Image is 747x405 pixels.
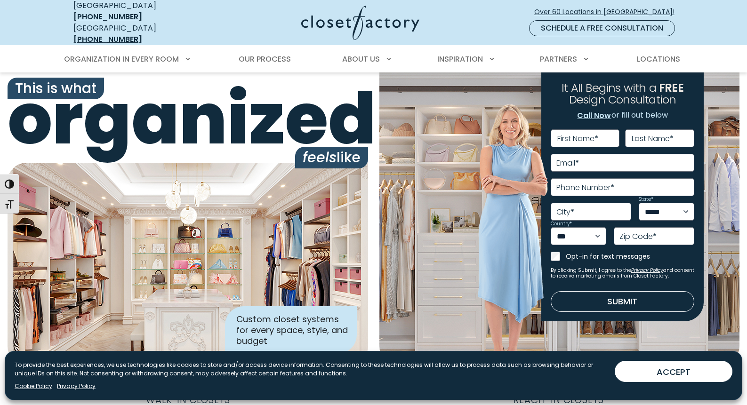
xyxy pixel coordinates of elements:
[557,135,598,143] label: First Name
[534,7,682,17] span: Over 60 Locations in [GEOGRAPHIC_DATA]!
[57,46,690,72] nav: Primary Menu
[562,80,656,95] span: It All Begins with a
[619,233,657,240] label: Zip Code
[303,147,337,167] i: feels
[73,34,142,45] a: [PHONE_NUMBER]
[577,110,668,122] p: or fill out below
[529,20,675,36] a: Schedule a Free Consultation
[73,11,142,22] a: [PHONE_NUMBER]
[8,84,368,154] span: organized
[659,80,683,95] span: FREE
[295,147,368,168] span: like
[551,222,572,226] label: Country
[631,267,663,274] a: Privacy Policy
[551,268,694,279] small: By clicking Submit, I agree to the and consent to receive marketing emails from Closet Factory.
[632,135,674,143] label: Last Name
[8,163,368,365] img: Closet Factory designed closet
[73,23,210,45] div: [GEOGRAPHIC_DATA]
[225,306,357,354] div: Custom closet systems for every space, style, and budget
[556,184,614,191] label: Phone Number
[577,110,611,122] a: Call Now
[15,382,52,390] a: Cookie Policy
[540,54,577,64] span: Partners
[342,54,380,64] span: About Us
[569,92,676,108] span: Design Consultation
[637,54,680,64] span: Locations
[57,382,96,390] a: Privacy Policy
[615,361,732,382] button: ACCEPT
[534,4,683,20] a: Over 60 Locations in [GEOGRAPHIC_DATA]!
[551,291,694,312] button: Submit
[566,252,694,261] label: Opt-in for text messages
[556,159,579,167] label: Email
[239,54,291,64] span: Our Process
[437,54,483,64] span: Inspiration
[64,54,179,64] span: Organization in Every Room
[15,361,607,378] p: To provide the best experiences, we use technologies like cookies to store and/or access device i...
[301,6,419,40] img: Closet Factory Logo
[556,208,574,216] label: City
[639,197,653,202] label: State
